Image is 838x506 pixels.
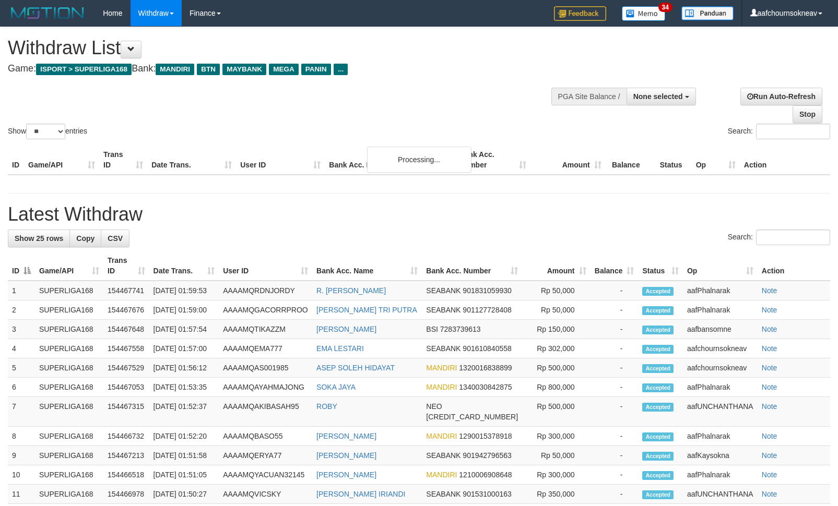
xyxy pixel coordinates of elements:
[683,378,758,397] td: aafPhalnarak
[108,234,123,243] span: CSV
[426,490,461,498] span: SEABANK
[36,64,132,75] span: ISPORT > SUPERLIGA168
[149,446,219,465] td: [DATE] 01:51:58
[591,281,639,300] td: -
[591,378,639,397] td: -
[681,6,734,20] img: panduan.png
[762,325,777,333] a: Note
[638,251,682,281] th: Status: activate to sort column ascending
[426,325,438,333] span: BSI
[8,145,24,175] th: ID
[147,145,236,175] th: Date Trans.
[642,326,674,334] span: Accepted
[35,358,103,378] td: SUPERLIGA168
[762,432,777,440] a: Note
[627,88,696,105] button: None selected
[69,230,101,247] a: Copy
[683,281,758,300] td: aafPhalnarak
[103,378,149,397] td: 154467053
[522,320,590,339] td: Rp 150,000
[219,320,312,339] td: AAAAMQTIKAZZM
[426,402,442,411] span: NEO
[728,230,830,245] label: Search:
[149,339,219,358] td: [DATE] 01:57:00
[35,378,103,397] td: SUPERLIGA168
[642,383,674,392] span: Accepted
[8,446,35,465] td: 9
[762,383,777,391] a: Note
[459,471,512,479] span: Copy 1210006908648 to clipboard
[656,145,692,175] th: Status
[8,485,35,504] td: 11
[149,427,219,446] td: [DATE] 01:52:20
[219,465,312,485] td: AAAAMQYACUAN32145
[683,251,758,281] th: Op: activate to sort column ascending
[156,64,194,75] span: MANDIRI
[591,251,639,281] th: Balance: activate to sort column ascending
[149,300,219,320] td: [DATE] 01:59:00
[219,485,312,504] td: AAAAMQVICSKY
[103,397,149,427] td: 154467315
[459,364,512,372] span: Copy 1320016838899 to clipboard
[522,300,590,320] td: Rp 50,000
[316,306,417,314] a: [PERSON_NAME] TRI PUTRA
[103,251,149,281] th: Trans ID: activate to sort column ascending
[591,300,639,320] td: -
[463,344,511,353] span: Copy 901610840558 to clipboard
[8,300,35,320] td: 2
[8,64,548,74] h4: Game: Bank:
[35,339,103,358] td: SUPERLIGA168
[367,147,471,173] div: Processing...
[658,3,672,12] span: 34
[8,397,35,427] td: 7
[522,378,590,397] td: Rp 800,000
[793,105,822,123] a: Stop
[35,251,103,281] th: Game/API: activate to sort column ascending
[683,485,758,504] td: aafUNCHANTHANA
[35,300,103,320] td: SUPERLIGA168
[8,204,830,225] h1: Latest Withdraw
[316,402,337,411] a: ROBY
[103,281,149,300] td: 154467741
[642,364,674,373] span: Accepted
[422,251,522,281] th: Bank Acc. Number: activate to sort column ascending
[459,383,512,391] span: Copy 1340030842875 to clipboard
[455,145,530,175] th: Bank Acc. Number
[269,64,299,75] span: MEGA
[149,251,219,281] th: Date Trans.: activate to sort column ascending
[642,345,674,354] span: Accepted
[149,378,219,397] td: [DATE] 01:53:35
[101,230,129,247] a: CSV
[463,451,511,460] span: Copy 901942796563 to clipboard
[683,427,758,446] td: aafPhalnarak
[35,320,103,339] td: SUPERLIGA168
[762,451,777,460] a: Note
[426,286,461,295] span: SEABANK
[762,306,777,314] a: Note
[522,397,590,427] td: Rp 500,000
[219,378,312,397] td: AAAAMQAYAHMAJONG
[622,6,666,21] img: Button%20Memo.svg
[219,300,312,320] td: AAAAMQGACORRPROO
[426,383,457,391] span: MANDIRI
[24,145,99,175] th: Game/API
[219,281,312,300] td: AAAAMQRDNJORDY
[463,306,511,314] span: Copy 901127728408 to clipboard
[8,38,548,58] h1: Withdraw List
[35,281,103,300] td: SUPERLIGA168
[642,452,674,461] span: Accepted
[316,286,386,295] a: R. [PERSON_NAME]
[728,124,830,139] label: Search:
[8,378,35,397] td: 6
[316,325,376,333] a: [PERSON_NAME]
[642,432,674,441] span: Accepted
[642,403,674,412] span: Accepted
[103,358,149,378] td: 154467529
[522,339,590,358] td: Rp 302,000
[236,145,325,175] th: User ID
[316,471,376,479] a: [PERSON_NAME]
[522,427,590,446] td: Rp 300,000
[740,88,822,105] a: Run Auto-Refresh
[99,145,147,175] th: Trans ID
[683,465,758,485] td: aafPhalnarak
